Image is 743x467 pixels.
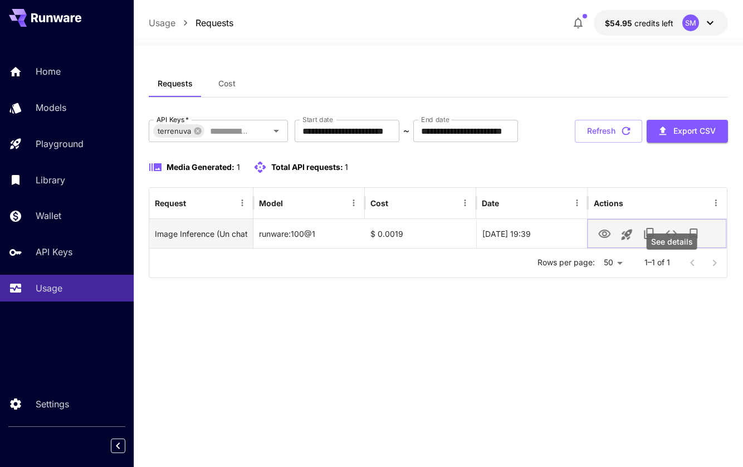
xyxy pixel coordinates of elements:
span: credits left [634,18,673,28]
p: Usage [36,281,62,295]
p: Library [36,173,65,187]
button: Menu [346,195,361,211]
div: Model [259,198,283,208]
button: View [594,222,616,245]
div: terrenuva [153,124,204,138]
p: API Keys [36,245,72,259]
button: Open [268,123,284,139]
div: Collapse sidebar [119,436,134,456]
div: $ 0.0019 [365,219,476,248]
button: Sort [284,195,300,211]
p: Settings [36,397,69,411]
div: $54.94846 [605,17,673,29]
div: Request [155,198,186,208]
div: 21 Sep, 2025 19:39 [476,219,588,248]
button: Sort [500,195,516,211]
button: Collapse sidebar [111,439,125,453]
button: Sort [187,195,203,211]
button: Menu [234,195,250,211]
span: Requests [158,79,193,89]
p: ~ [403,124,409,138]
button: Copy TaskUUID [638,222,661,245]
button: Add to library [683,222,705,245]
p: 1–1 of 1 [644,257,670,268]
button: Menu [708,195,724,211]
a: Usage [149,16,175,30]
div: 50 [599,255,627,271]
div: Click to copy prompt [155,220,247,248]
span: $54.95 [605,18,634,28]
div: SM [682,14,699,31]
nav: breadcrumb [149,16,233,30]
button: Menu [569,195,585,211]
div: Cost [370,198,388,208]
p: Models [36,101,66,114]
span: 1 [345,162,348,172]
span: 1 [237,162,240,172]
div: Actions [594,198,623,208]
label: Start date [302,115,333,124]
span: Total API requests: [271,162,343,172]
button: Launch in playground [616,223,638,246]
button: See details [661,222,683,245]
div: runware:100@1 [253,219,365,248]
a: Requests [195,16,233,30]
p: Wallet [36,209,61,222]
button: Refresh [575,120,642,143]
span: Media Generated: [167,162,234,172]
span: Cost [218,79,236,89]
button: Sort [389,195,405,211]
label: API Keys [157,115,189,124]
button: Menu [457,195,473,211]
button: Export CSV [647,120,728,143]
p: Home [36,65,61,78]
p: Rows per page: [537,257,595,268]
label: End date [421,115,449,124]
p: Playground [36,137,84,150]
div: See details [647,233,697,250]
span: terrenuva [153,125,195,138]
div: Date [482,198,499,208]
button: $54.94846SM [594,10,728,36]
